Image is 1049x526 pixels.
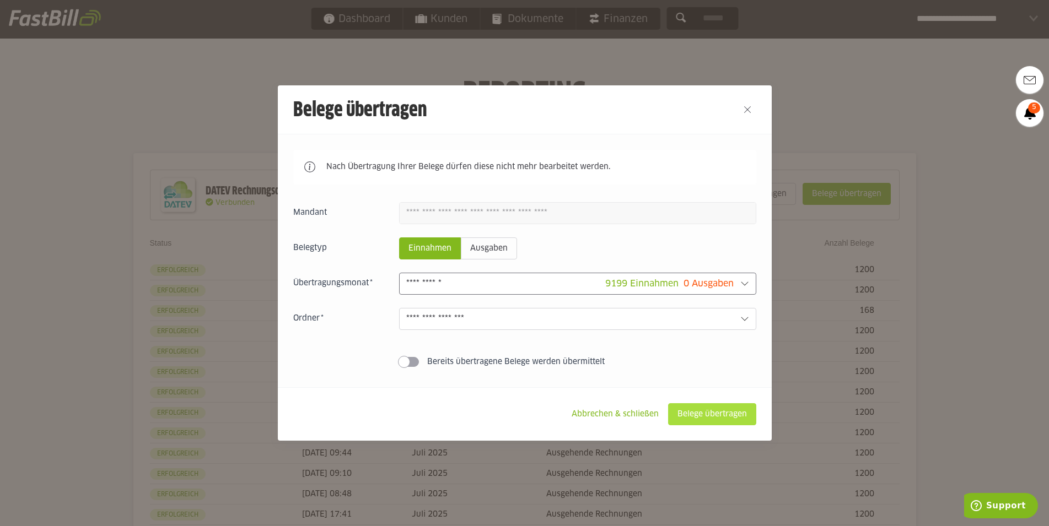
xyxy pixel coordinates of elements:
sl-switch: Bereits übertragene Belege werden übermittelt [293,356,756,367]
a: 5 [1016,99,1043,127]
span: 9199 Einnahmen [605,279,679,288]
span: 0 Ausgaben [684,279,734,288]
sl-button: Abbrechen & schließen [562,403,668,425]
span: 5 [1028,102,1040,113]
sl-radio-button: Einnahmen [399,237,461,259]
sl-radio-button: Ausgaben [461,237,517,259]
iframe: Öffnet ein Widget, in dem Sie weitere Informationen finden [964,493,1038,520]
sl-button: Belege übertragen [668,403,756,425]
